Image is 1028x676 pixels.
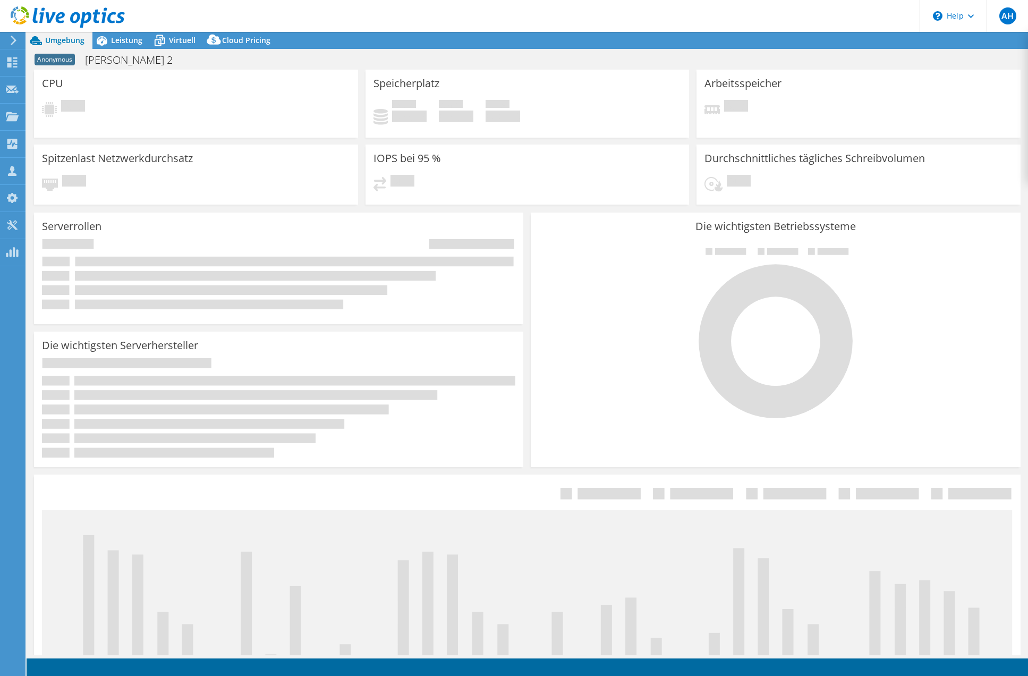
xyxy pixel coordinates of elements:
[439,111,473,122] h4: 0 GiB
[373,78,439,89] h3: Speicherplatz
[42,221,101,232] h3: Serverrollen
[42,153,193,164] h3: Spitzenlast Netzwerkdurchsatz
[486,100,509,111] span: Insgesamt
[392,100,416,111] span: Belegt
[539,221,1012,232] h3: Die wichtigsten Betriebssysteme
[724,100,748,114] span: Ausstehend
[704,78,781,89] h3: Arbeitsspeicher
[42,78,63,89] h3: CPU
[169,35,196,45] span: Virtuell
[486,111,520,122] h4: 0 GiB
[999,7,1016,24] span: AH
[222,35,270,45] span: Cloud Pricing
[933,11,942,21] svg: \n
[62,175,86,189] span: Ausstehend
[727,175,751,189] span: Ausstehend
[35,54,75,65] span: Anonymous
[439,100,463,111] span: Verfügbar
[45,35,84,45] span: Umgebung
[111,35,142,45] span: Leistung
[373,153,441,164] h3: IOPS bei 95 %
[80,54,189,66] h1: [PERSON_NAME] 2
[390,175,414,189] span: Ausstehend
[61,100,85,114] span: Ausstehend
[42,340,198,351] h3: Die wichtigsten Serverhersteller
[704,153,925,164] h3: Durchschnittliches tägliches Schreibvolumen
[392,111,427,122] h4: 0 GiB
